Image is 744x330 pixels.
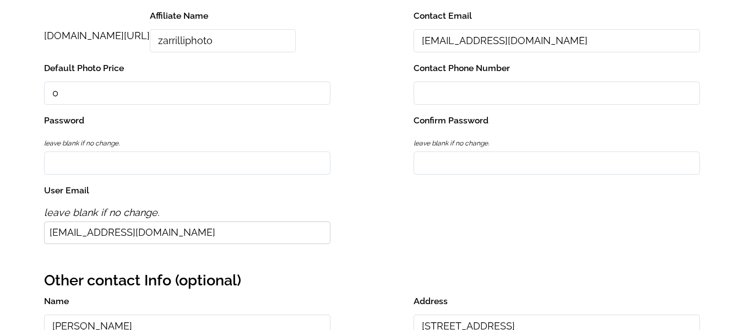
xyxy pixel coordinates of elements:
label: Contact Phone Number [414,61,700,76]
span: leave blank if no change. [44,207,159,218]
label: Name [44,294,330,309]
label: Address [414,294,700,309]
span: leave blank if no change. [414,139,489,147]
span: [DOMAIN_NAME][URL] [44,30,150,41]
label: Default Photo Price [44,61,330,76]
label: Contact Email [414,8,700,24]
label: Confirm Password [414,113,700,128]
label: User Email [44,183,330,198]
span: leave blank if no change. [44,139,120,147]
label: Password [44,113,330,128]
h2: Other contact Info (optional) [44,267,700,294]
label: Affiliate Name [150,8,296,24]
